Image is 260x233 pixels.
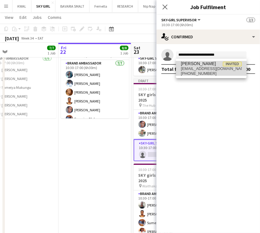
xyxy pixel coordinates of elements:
[60,48,66,55] span: 22
[156,30,260,44] div: Confirmed
[134,78,202,83] div: Draft
[90,0,112,12] button: Femella
[139,167,170,172] span: 10:30-17:00 (6h30m)
[48,15,61,20] span: Comms
[223,62,242,66] span: Invited
[61,45,66,50] span: Fri
[33,15,42,20] span: Jobs
[31,0,55,12] button: SKY GIRL
[156,3,260,11] h3: Job Fulfilment
[55,0,90,12] button: BAVARIA SMALT
[134,78,202,161] app-job-card: Draft10:30-17:00 (6h30m)2/3SKY girls mag 16 distribution 2025 The Hub2 RolesBrand Ambassador2/210...
[139,87,170,91] span: 10:30-17:00 (6h30m)
[133,48,140,55] span: 23
[61,60,129,134] app-card-role: Brand Ambassador7/710:30-17:00 (6h30m)[PERSON_NAME][PERSON_NAME][PERSON_NAME][PERSON_NAME][PERSON...
[142,103,156,108] span: The Hub
[181,66,242,71] span: jancaroline764@gmail.com
[142,184,185,188] span: Waithaka/[PERSON_NAME]
[19,15,26,20] span: Edit
[5,35,19,41] div: [DATE]
[161,18,197,22] span: SKY-GIRL SUPERVISOR
[47,46,56,50] span: 7/7
[120,51,128,55] div: 1 Job
[181,61,216,66] span: Jan Abila
[134,139,202,161] app-card-role: SKY-GIRL SUPERVISOR0/110:30-17:00 (6h30m)
[112,0,138,12] button: RESEARCH
[2,13,16,21] a: View
[161,18,202,22] button: SKY-GIRL SUPERVISOR
[134,92,202,103] h3: SKY girls mag 16 distribution 2025
[138,0,160,12] button: Nip Nap
[134,172,202,183] h3: SKY girls mag 16 distribution 2025
[47,51,55,55] div: 1 Job
[161,66,182,72] div: Total fee
[12,0,31,12] button: KWAL
[120,46,128,50] span: 8/8
[30,13,44,21] a: Jobs
[134,55,202,76] app-card-role: SKY-GIRL SUPERVISOR1/110:30-17:00 (6h30m)[PERSON_NAME]
[5,15,13,20] span: View
[247,18,255,22] span: 2/3
[161,23,255,27] div: 10:30-17:00 (6h30m)
[61,28,129,118] app-job-card: In progress10:30-17:00 (6h30m)8/8SKY girls mag 16 distribution 2025 Waithaka/[PERSON_NAME]2 Roles...
[38,36,44,40] div: EAT
[134,110,202,139] app-card-role: Brand Ambassador2/210:30-17:00 (6h30m)[PERSON_NAME][PERSON_NAME]
[20,36,35,40] span: Week 34
[134,45,140,50] span: Sat
[181,71,242,76] span: +254794692517
[17,13,29,21] a: Edit
[45,13,64,21] a: Comms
